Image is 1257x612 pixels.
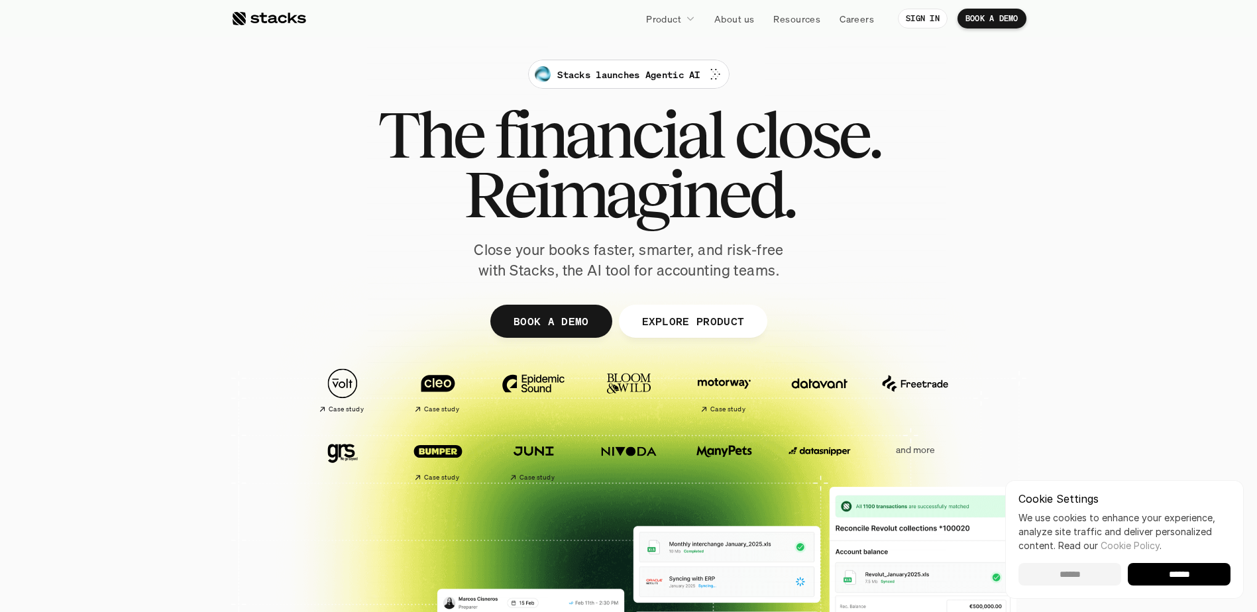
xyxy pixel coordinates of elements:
[463,164,794,224] span: Reimagined.
[683,362,765,419] a: Case study
[378,105,483,164] span: The
[513,311,588,331] p: BOOK A DEMO
[490,305,612,338] a: BOOK A DEMO
[156,307,215,316] a: Privacy Policy
[618,305,767,338] a: EXPLORE PRODUCT
[424,474,459,482] h2: Case study
[710,405,745,413] h2: Case study
[424,405,459,413] h2: Case study
[301,362,384,419] a: Case study
[957,9,1026,28] a: BOOK A DEMO
[397,429,479,487] a: Case study
[1018,511,1230,552] p: We use cookies to enhance your experience, analyze site traffic and deliver personalized content.
[463,240,794,281] p: Close your books faster, smarter, and risk-free with Stacks, the AI tool for accounting teams.
[641,311,744,331] p: EXPLORE PRODUCT
[734,105,880,164] span: close.
[329,405,364,413] h2: Case study
[519,474,555,482] h2: Case study
[965,14,1018,23] p: BOOK A DEMO
[492,429,574,487] a: Case study
[528,60,729,89] a: Stacks launches Agentic AI
[397,362,479,419] a: Case study
[1101,540,1160,551] a: Cookie Policy
[765,7,828,30] a: Resources
[494,105,723,164] span: financial
[714,12,754,26] p: About us
[840,12,874,26] p: Careers
[646,12,681,26] p: Product
[557,68,700,81] p: Stacks launches Agentic AI
[1018,493,1230,504] p: Cookie Settings
[1058,540,1162,551] span: Read our .
[874,444,956,456] p: and more
[773,12,820,26] p: Resources
[706,7,762,30] a: About us
[832,7,882,30] a: Careers
[906,14,940,23] p: SIGN IN
[898,9,948,28] a: SIGN IN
